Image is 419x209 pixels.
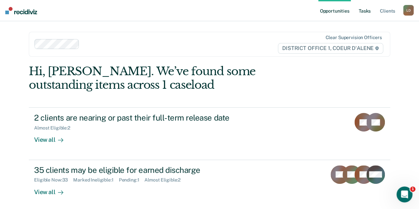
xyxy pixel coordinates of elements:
div: Almost Eligible : 2 [34,125,76,131]
div: Hi, [PERSON_NAME]. We’ve found some outstanding items across 1 caseload [29,65,318,92]
div: Marked Ineligible : 1 [73,177,119,183]
span: DISTRICT OFFICE 1, COEUR D'ALENE [278,43,383,54]
a: 2 clients are nearing or past their full-term release dateAlmost Eligible:2View all [29,107,390,160]
div: View all [34,131,71,144]
div: L D [403,5,414,16]
iframe: Intercom live chat [396,186,412,202]
div: View all [34,183,71,196]
div: Pending : 1 [119,177,145,183]
div: Eligible Now : 33 [34,177,73,183]
span: 1 [410,186,415,192]
button: LD [403,5,414,16]
div: 2 clients are nearing or past their full-term release date [34,113,267,123]
div: 35 clients may be eligible for earned discharge [34,165,267,175]
div: Clear supervision officers [325,35,382,40]
div: Almost Eligible : 2 [144,177,186,183]
img: Recidiviz [5,7,37,14]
